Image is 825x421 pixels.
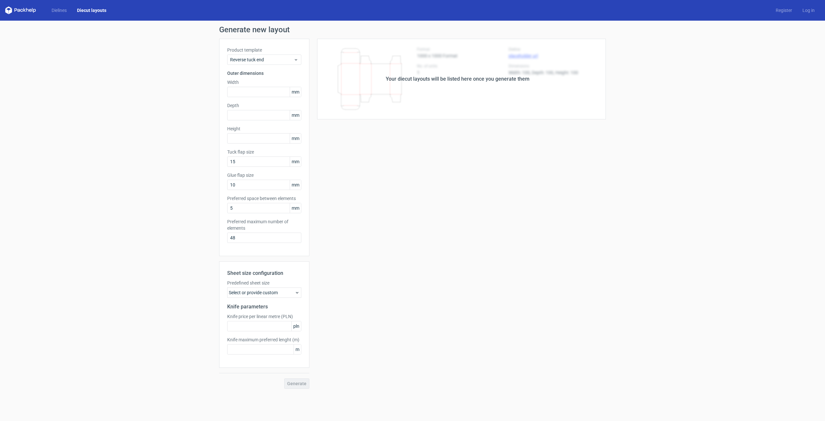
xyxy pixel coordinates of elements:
label: Tuck flap size [227,149,301,155]
label: Preferred space between elements [227,195,301,202]
h2: Knife parameters [227,303,301,311]
span: m [294,345,301,354]
div: Your diecut layouts will be listed here once you generate them [386,75,529,83]
div: Select or provide custom [227,287,301,298]
span: mm [290,87,301,97]
span: mm [290,180,301,190]
span: mm [290,157,301,166]
a: Dielines [46,7,72,14]
label: Product template [227,47,301,53]
label: Depth [227,102,301,109]
h2: Sheet size configuration [227,269,301,277]
label: Knife maximum preferred lenght (m) [227,336,301,343]
span: Reverse tuck end [230,56,294,63]
label: Width [227,79,301,85]
h3: Outer dimensions [227,70,301,76]
label: Predefined sheet size [227,280,301,286]
span: mm [290,203,301,213]
label: Preferred maximum number of elements [227,218,301,231]
a: Diecut layouts [72,7,112,14]
label: Glue flap size [227,172,301,178]
span: mm [290,134,301,143]
label: Height [227,125,301,132]
h1: Generate new layout [219,26,606,34]
a: Register [771,7,797,14]
label: Knife price per linear metre (PLN) [227,313,301,320]
span: mm [290,110,301,120]
span: pln [291,321,301,331]
a: Log in [797,7,820,14]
